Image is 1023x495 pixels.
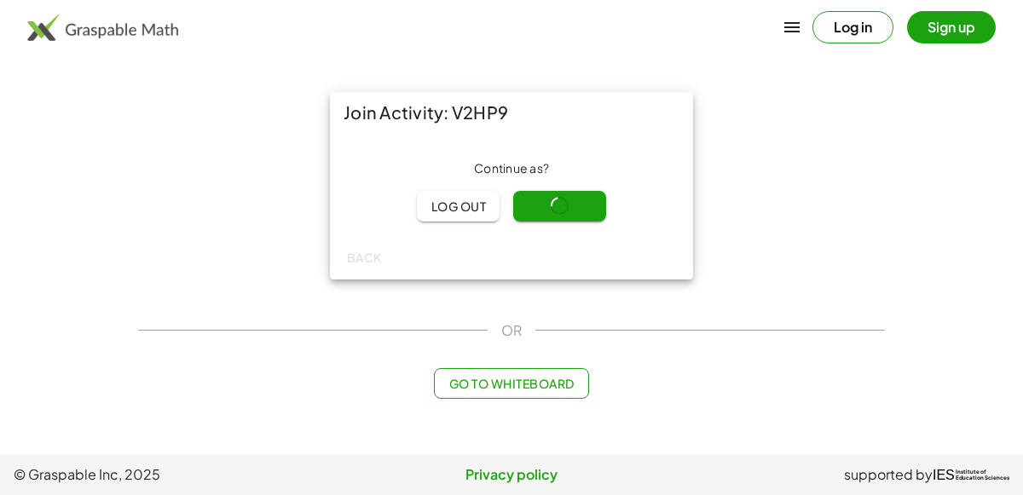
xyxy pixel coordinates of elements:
span: Go to Whiteboard [448,376,574,391]
span: © Graspable Inc, 2025 [14,464,345,485]
span: OR [501,320,522,341]
button: Sign up [907,11,996,43]
span: Log out [431,199,486,214]
div: Continue as ? [344,160,679,177]
button: Log in [812,11,893,43]
button: Log out [417,191,500,222]
a: Privacy policy [345,464,677,485]
span: IES [933,467,955,483]
span: Institute of Education Sciences [956,469,1009,481]
div: Join Activity: V2HP9 [330,92,693,133]
span: supported by [844,464,933,485]
a: IESInstitute ofEducation Sciences [933,464,1009,485]
button: Go to Whiteboard [434,368,588,399]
